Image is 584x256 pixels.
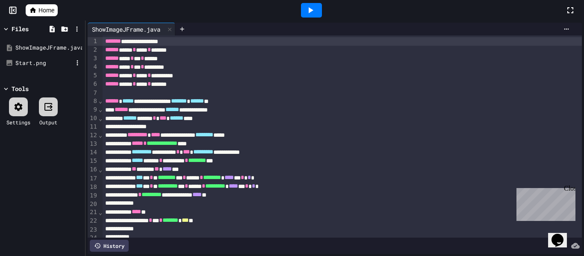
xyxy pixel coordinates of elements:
[39,118,57,126] div: Output
[88,217,98,225] div: 22
[98,166,103,173] span: Fold line
[6,118,30,126] div: Settings
[88,183,98,191] div: 18
[90,240,129,252] div: History
[12,24,29,33] div: Files
[88,106,98,114] div: 9
[88,114,98,123] div: 10
[88,63,98,71] div: 4
[513,185,575,221] iframe: chat widget
[88,140,98,148] div: 13
[88,23,175,35] div: ShowImageJFrame.java
[98,132,103,138] span: Fold line
[88,200,98,209] div: 20
[88,37,98,46] div: 1
[88,71,98,80] div: 5
[88,157,98,165] div: 15
[15,59,73,68] div: Start.png
[26,4,58,16] a: Home
[3,3,59,54] div: Chat with us now!Close
[88,208,98,217] div: 21
[548,222,575,247] iframe: chat widget
[12,84,29,93] div: Tools
[88,97,98,106] div: 8
[88,46,98,54] div: 2
[88,54,98,63] div: 3
[38,6,54,15] span: Home
[88,191,98,200] div: 19
[88,148,98,157] div: 14
[88,80,98,88] div: 6
[88,165,98,174] div: 16
[88,123,98,131] div: 11
[88,226,98,234] div: 23
[88,89,98,97] div: 7
[88,174,98,183] div: 17
[88,25,165,34] div: ShowImageJFrame.java
[98,115,103,122] span: Fold line
[88,131,98,140] div: 12
[15,44,82,52] div: ShowImageJFrame.java
[98,209,103,216] span: Fold line
[98,106,103,113] span: Fold line
[98,97,103,104] span: Fold line
[88,234,98,242] div: 24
